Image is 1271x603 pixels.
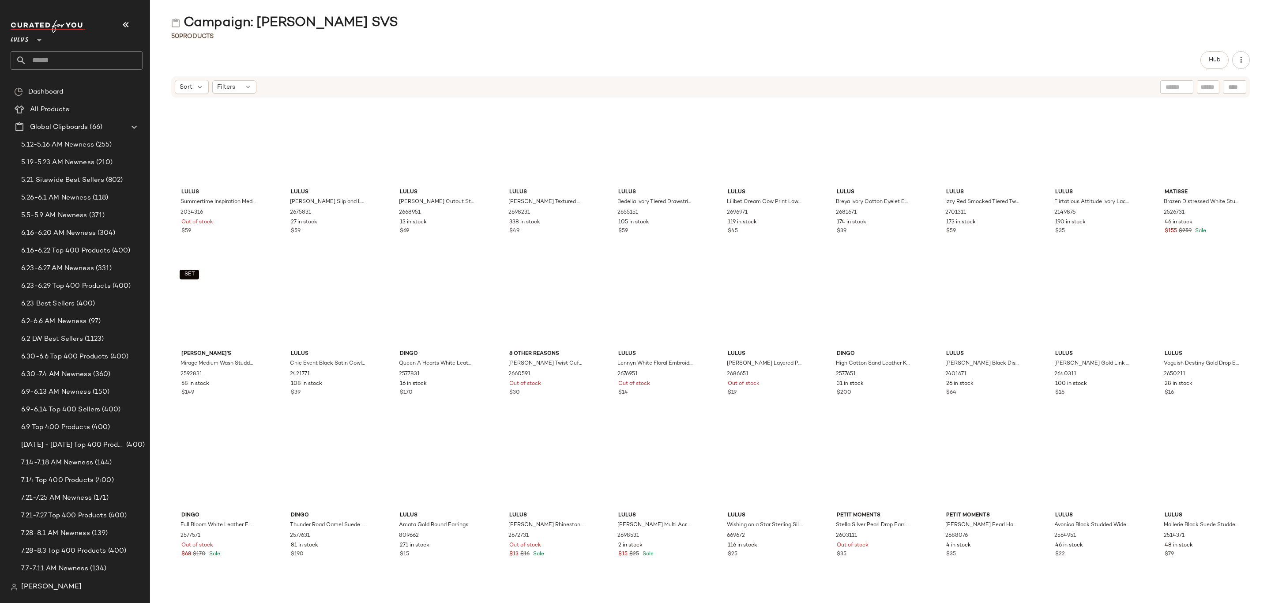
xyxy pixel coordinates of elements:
[1164,360,1239,368] span: Voguish Destiny Gold Drop Earrings
[107,511,127,521] span: (400)
[180,521,256,529] span: Full Bloom White Leather Embroidered Mid-Calf Western Boots
[1055,389,1064,397] span: $16
[641,551,654,557] span: Sale
[181,380,209,388] span: 58 in stock
[291,227,301,235] span: $59
[509,350,584,358] span: 8 Other Reasons
[96,228,116,238] span: (304)
[181,227,191,235] span: $59
[91,193,109,203] span: (118)
[21,458,93,468] span: 7.14-7.18 AM Newness
[618,380,650,388] span: Out of stock
[93,458,112,468] span: (144)
[1165,188,1240,196] span: Matisse
[520,550,530,558] span: $16
[837,550,846,558] span: $35
[509,389,520,397] span: $30
[1165,542,1193,550] span: 48 in stock
[21,493,92,503] span: 7.21-7.25 AM Newness
[92,493,109,503] span: (171)
[1055,550,1065,558] span: $22
[88,122,102,132] span: (66)
[290,198,365,206] span: [PERSON_NAME] Slip and Lace Robe Set
[728,188,803,196] span: Lulus
[94,475,114,486] span: (400)
[180,198,256,206] span: Summertime Inspiration Medium Wash Denim Halter Mini Dress
[399,521,468,529] span: Arcata Gold Round Earrings
[509,219,540,226] span: 338 in stock
[110,246,131,256] span: (400)
[291,512,366,520] span: Dingo
[21,299,75,309] span: 6.23 Best Sellers
[618,227,628,235] span: $59
[290,370,310,378] span: 2421771
[617,532,639,540] span: 2698531
[181,512,256,520] span: Dingo
[399,198,474,206] span: [PERSON_NAME] Cutout Strapless Midi Dress
[617,370,638,378] span: 2676951
[21,387,91,397] span: 6.9-6.13 AM Newness
[11,584,18,591] img: svg%3e
[180,83,192,92] span: Sort
[171,33,179,40] span: 50
[1200,51,1229,69] button: Hub
[618,219,649,226] span: 105 in stock
[400,550,409,558] span: $15
[1164,370,1185,378] span: 2650211
[509,227,519,235] span: $49
[945,198,1020,206] span: Izzy Red Smocked Tiered Two-Piece Mini Dress
[104,175,123,185] span: (802)
[11,30,29,46] span: Lulus
[193,550,206,558] span: $170
[836,521,911,529] span: Stella Silver Pearl Drop Earrings
[21,158,94,168] span: 5.19-5.23 AM Newness
[291,542,318,550] span: 81 in stock
[728,542,757,550] span: 116 in stock
[1164,521,1239,529] span: Mallerie Black Suede Studded Knee-High Western Boots
[836,209,857,217] span: 2681671
[945,360,1020,368] span: [PERSON_NAME] Black Distressed Knee-High Boots
[181,550,191,558] span: $68
[83,334,104,344] span: (1123)
[1054,532,1076,540] span: 2564951
[1055,380,1087,388] span: 100 in stock
[728,512,803,520] span: Lulus
[508,360,583,368] span: [PERSON_NAME] Twist Cuff Bracelet
[180,209,203,217] span: 2034316
[400,389,413,397] span: $170
[728,350,803,358] span: Lulus
[21,211,87,221] span: 5.5-5.9 AM Newness
[1055,188,1130,196] span: Lulus
[945,370,966,378] span: 2401671
[618,350,693,358] span: Lulus
[1165,380,1192,388] span: 28 in stock
[1164,209,1185,217] span: 2526731
[531,551,544,557] span: Sale
[1055,219,1086,226] span: 190 in stock
[400,219,427,226] span: 13 in stock
[180,360,256,368] span: Mirage Medium Wash Studded Cutoff Denim Shorts
[1054,360,1129,368] span: [PERSON_NAME] Gold Link Cuff Bracelet
[946,550,956,558] span: $35
[111,281,131,291] span: (400)
[629,550,639,558] span: $25
[91,387,110,397] span: (150)
[290,209,311,217] span: 2675831
[837,350,912,358] span: Dingo
[290,532,310,540] span: 2577631
[21,405,100,415] span: 6.9-6.14 Top 400 Sellers
[399,360,474,368] span: Queen A Hearts White Leather Knee-High Western Boots
[618,188,693,196] span: Lulus
[728,380,760,388] span: Out of stock
[617,360,692,368] span: Lennyn White Floral Embroidered Head Scarf
[728,550,737,558] span: $25
[30,122,88,132] span: Global Clipboards
[1054,209,1075,217] span: 2149876
[291,389,301,397] span: $39
[509,188,584,196] span: Lulus
[171,19,180,27] img: svg%3e
[21,564,88,574] span: 7.7-7.11 AM Newness
[509,512,584,520] span: Lulus
[618,542,643,550] span: 2 in stock
[399,532,419,540] span: 809662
